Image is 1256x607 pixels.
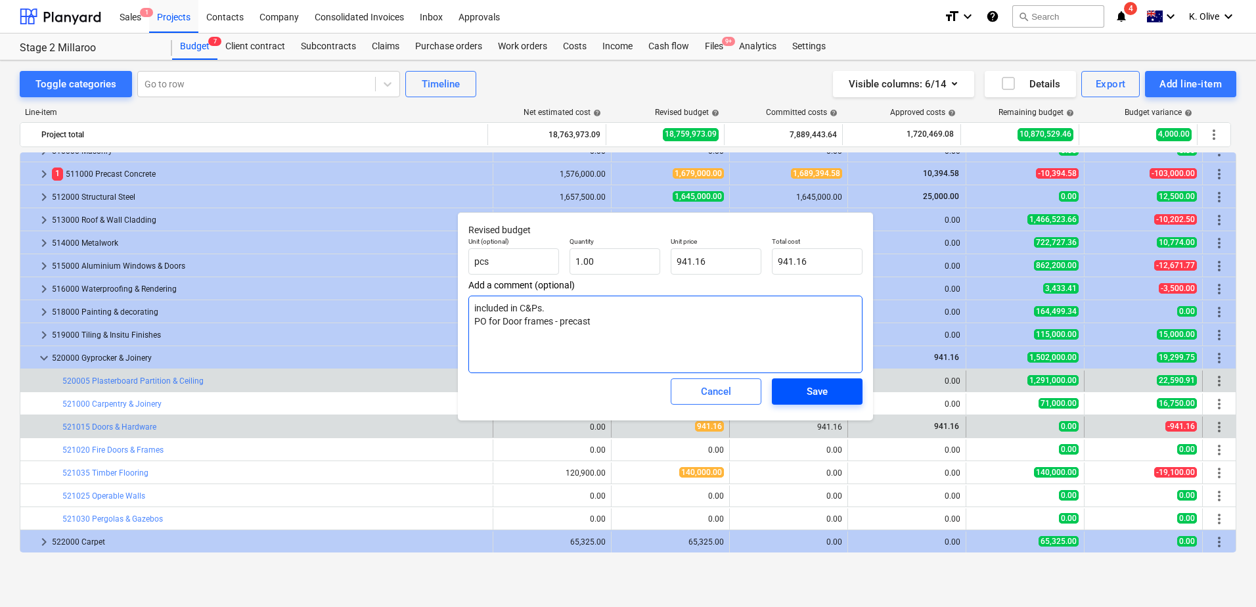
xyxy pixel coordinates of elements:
[1124,2,1137,15] span: 4
[52,531,487,552] div: 522000 Carpet
[405,71,476,97] button: Timeline
[671,378,761,405] button: Cancel
[853,284,960,294] div: 0.00
[1034,467,1079,478] span: 140,000.00
[1211,166,1227,182] span: More actions
[62,445,164,455] a: 521020 Fire Doors & Frames
[364,34,407,60] a: Claims
[1157,237,1197,248] span: 10,774.00
[172,34,217,60] a: Budget7
[1059,513,1079,524] span: 0.00
[499,491,606,501] div: 0.00
[52,233,487,254] div: 514000 Metalwork
[468,280,863,290] span: Add a comment (optional)
[1163,9,1178,24] i: keyboard_arrow_down
[36,212,52,228] span: keyboard_arrow_right
[62,491,145,501] a: 521025 Operable Walls
[1165,421,1197,432] span: -941.16
[1157,352,1197,363] span: 19,299.75
[1177,306,1197,317] span: 0.00
[1034,237,1079,248] span: 722,727.36
[722,37,735,46] span: 9+
[490,34,555,60] div: Work orders
[1211,534,1227,550] span: More actions
[784,34,834,60] a: Settings
[36,534,52,550] span: keyboard_arrow_right
[933,353,960,362] span: 941.16
[853,307,960,317] div: 0.00
[293,34,364,60] a: Subcontracts
[140,8,153,17] span: 1
[807,383,828,400] div: Save
[731,34,784,60] a: Analytics
[772,378,863,405] button: Save
[986,9,999,24] i: Knowledge base
[570,237,660,248] p: Quantity
[1034,329,1079,340] span: 115,000.00
[853,514,960,524] div: 0.00
[853,445,960,455] div: 0.00
[555,34,594,60] a: Costs
[1211,419,1227,435] span: More actions
[827,109,838,117] span: help
[735,514,842,524] div: 0.00
[1081,71,1140,97] button: Export
[36,258,52,274] span: keyboard_arrow_right
[62,399,162,409] a: 521000 Carpentry & Joinery
[735,445,842,455] div: 0.00
[468,223,863,237] p: Revised budget
[985,71,1076,97] button: Details
[1157,398,1197,409] span: 16,750.00
[1157,191,1197,202] span: 12,500.00
[853,399,960,409] div: 0.00
[36,281,52,297] span: keyboard_arrow_right
[1043,283,1079,294] span: 3,433.41
[1211,235,1227,251] span: More actions
[766,108,838,117] div: Committed costs
[735,491,842,501] div: 0.00
[849,76,958,93] div: Visible columns : 6/14
[853,537,960,547] div: 0.00
[1211,281,1227,297] span: More actions
[468,296,863,373] textarea: included in C&Ps. PO for Door frames - precast
[52,325,487,346] div: 519000 Tiling & Insitu Finishes
[1157,375,1197,386] span: 22,590.91
[708,445,724,455] div: 0.00
[1059,444,1079,455] span: 0.00
[36,304,52,320] span: keyboard_arrow_right
[1036,168,1079,179] span: -10,394.58
[1012,5,1104,28] button: Search
[853,491,960,501] div: 0.00
[499,468,606,478] div: 120,900.00
[673,191,724,202] span: 1,645,000.00
[663,128,719,141] span: 18,759,973.09
[1211,373,1227,389] span: More actions
[36,350,52,366] span: keyboard_arrow_down
[695,421,724,432] span: 941.16
[772,237,863,248] p: Total cost
[1211,304,1227,320] span: More actions
[524,108,601,117] div: Net estimated cost
[944,9,960,24] i: format_size
[671,237,761,248] p: Unit price
[853,376,960,386] div: 0.00
[697,34,731,60] a: Files9+
[640,34,697,60] div: Cash flow
[20,108,489,117] div: Line-item
[1034,260,1079,271] span: 862,200.00
[1145,71,1236,97] button: Add line-item
[172,34,217,60] div: Budget
[1039,536,1079,547] span: 65,325.00
[708,514,724,524] div: 0.00
[62,376,204,386] a: 520005 Plasterboard Partition & Ceiling
[217,34,293,60] a: Client contract
[730,124,837,145] div: 7,889,443.64
[52,348,487,369] div: 520000 Gyprocker & Joinery
[52,168,63,180] span: 1
[701,383,731,400] div: Cancel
